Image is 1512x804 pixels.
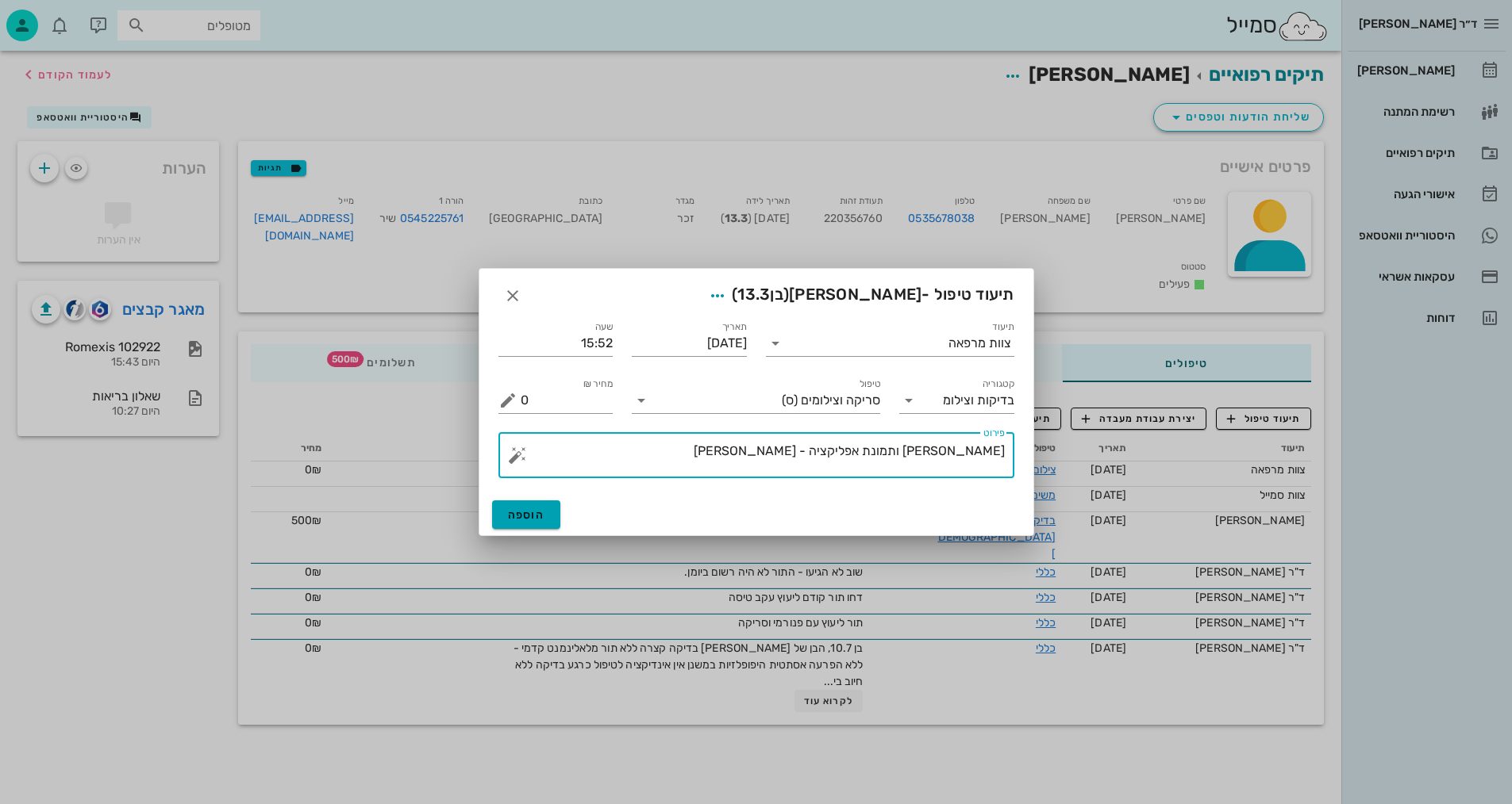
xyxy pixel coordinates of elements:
[983,427,1005,439] label: פירוט
[583,378,614,390] label: מחיר ₪
[498,391,517,410] button: מחיר ₪ appended action
[860,378,880,390] label: טיפול
[766,331,1014,356] div: תיעודצוות מרפאה
[801,393,880,408] span: סריקה וצילומים
[737,285,770,304] span: 13.3
[782,393,798,408] span: (ס)
[948,336,1011,350] div: צוות מרפאה
[595,321,614,333] label: שעה
[992,321,1014,333] label: תיעוד
[703,281,1014,310] span: תיעוד טיפול -
[732,285,789,304] span: (בן )
[982,378,1014,390] label: קטגוריה
[508,508,545,522] span: הוספה
[721,321,747,333] label: תאריך
[789,285,921,304] span: [PERSON_NAME]
[492,500,561,529] button: הוספה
